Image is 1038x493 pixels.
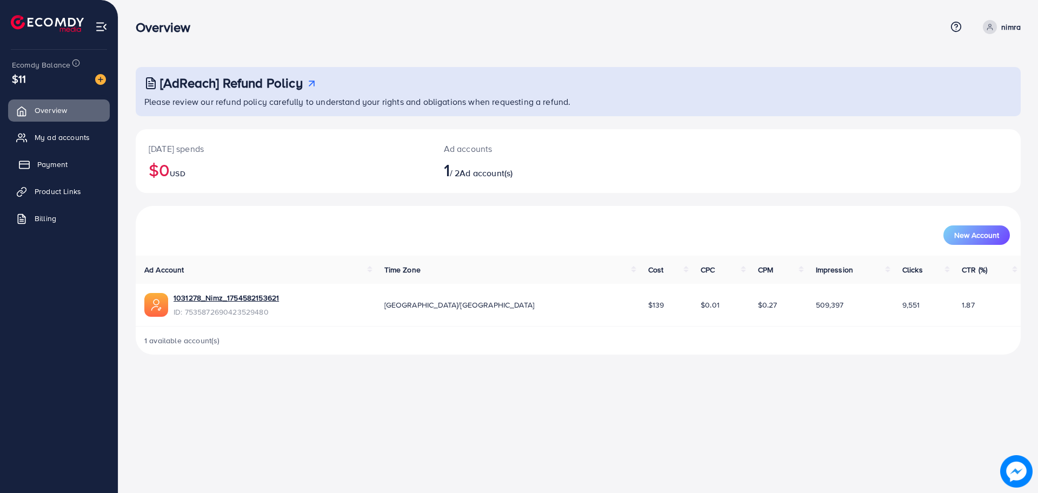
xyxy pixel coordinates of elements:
p: [DATE] spends [149,142,418,155]
span: 1 available account(s) [144,335,220,346]
a: My ad accounts [8,126,110,148]
span: ID: 7535872690423529480 [174,307,279,317]
span: New Account [954,231,999,239]
span: CPC [701,264,715,275]
h3: [AdReach] Refund Policy [160,75,303,91]
span: $139 [648,299,664,310]
img: ic-ads-acc.e4c84228.svg [144,293,168,317]
span: Cost [648,264,664,275]
span: Time Zone [384,264,421,275]
a: nimra [979,20,1021,34]
span: Payment [37,159,68,170]
h2: $0 [149,159,418,180]
span: 9,551 [902,299,920,310]
span: [GEOGRAPHIC_DATA]/[GEOGRAPHIC_DATA] [384,299,535,310]
span: Billing [35,213,56,224]
img: image [1000,455,1033,488]
h3: Overview [136,19,199,35]
span: Ecomdy Balance [12,59,70,70]
a: Billing [8,208,110,229]
a: 1031278_Nimz_1754582153621 [174,292,279,303]
p: Please review our refund policy carefully to understand your rights and obligations when requesti... [144,95,1014,108]
a: Overview [8,99,110,121]
span: $0.27 [758,299,777,310]
span: Impression [816,264,854,275]
span: My ad accounts [35,132,90,143]
span: Product Links [35,186,81,197]
img: image [95,74,106,85]
a: Product Links [8,181,110,202]
a: Payment [8,154,110,175]
h2: / 2 [444,159,639,180]
span: Clicks [902,264,923,275]
span: 509,397 [816,299,844,310]
span: CTR (%) [962,264,987,275]
span: $0.01 [701,299,720,310]
span: 1 [444,157,450,182]
p: Ad accounts [444,142,639,155]
span: 1.87 [962,299,975,310]
img: menu [95,21,108,33]
span: USD [170,168,185,179]
span: $11 [12,71,26,86]
button: New Account [943,225,1010,245]
p: nimra [1001,21,1021,34]
span: Overview [35,105,67,116]
span: CPM [758,264,773,275]
span: Ad Account [144,264,184,275]
span: Ad account(s) [460,167,513,179]
img: logo [11,15,84,32]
